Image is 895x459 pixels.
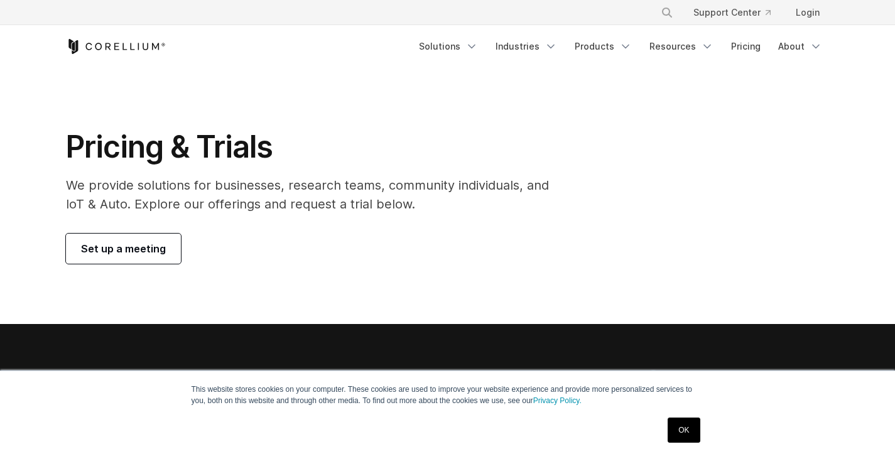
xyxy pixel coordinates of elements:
[567,35,639,58] a: Products
[81,241,166,256] span: Set up a meeting
[66,234,181,264] a: Set up a meeting
[411,35,830,58] div: Navigation Menu
[66,128,567,166] h1: Pricing & Trials
[411,35,485,58] a: Solutions
[488,35,565,58] a: Industries
[192,384,704,406] p: This website stores cookies on your computer. These cookies are used to improve your website expe...
[683,1,781,24] a: Support Center
[771,35,830,58] a: About
[646,1,830,24] div: Navigation Menu
[668,418,700,443] a: OK
[724,35,768,58] a: Pricing
[66,176,567,213] p: We provide solutions for businesses, research teams, community individuals, and IoT & Auto. Explo...
[642,35,721,58] a: Resources
[66,39,166,54] a: Corellium Home
[786,1,830,24] a: Login
[533,396,582,405] a: Privacy Policy.
[656,1,678,24] button: Search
